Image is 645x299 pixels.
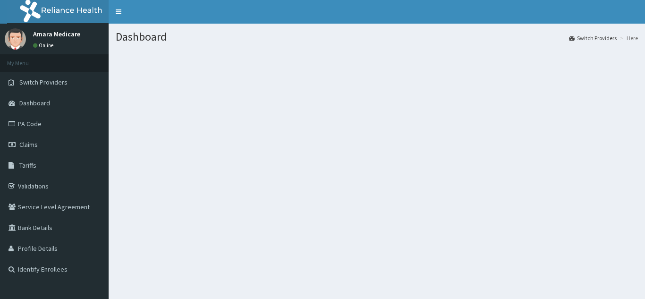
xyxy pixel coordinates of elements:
[569,34,617,42] a: Switch Providers
[5,28,26,50] img: User Image
[33,42,56,49] a: Online
[19,140,38,149] span: Claims
[116,31,638,43] h1: Dashboard
[19,161,36,170] span: Tariffs
[618,34,638,42] li: Here
[19,99,50,107] span: Dashboard
[19,78,68,86] span: Switch Providers
[33,31,80,37] p: Amara Medicare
